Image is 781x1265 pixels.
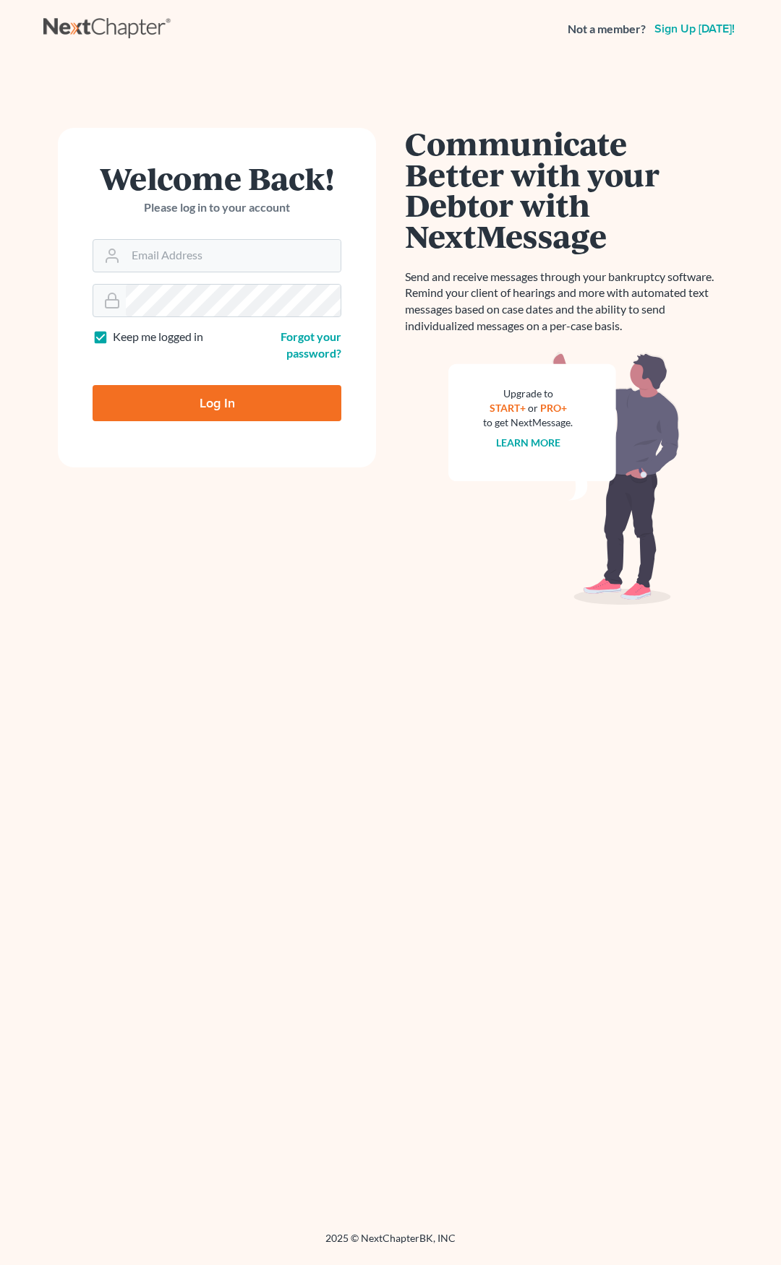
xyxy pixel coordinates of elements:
a: PRO+ [540,402,567,414]
label: Keep me logged in [113,329,203,345]
h1: Welcome Back! [93,163,341,194]
a: Forgot your password? [281,329,341,360]
h1: Communicate Better with your Debtor with NextMessage [405,128,723,251]
a: Learn more [496,436,560,449]
div: Upgrade to [483,387,573,401]
p: Send and receive messages through your bankruptcy software. Remind your client of hearings and mo... [405,269,723,334]
input: Log In [93,385,341,421]
strong: Not a member? [568,21,646,38]
div: to get NextMessage. [483,415,573,430]
img: nextmessage_bg-59042aed3d76b12b5cd301f8e5b87938c9018125f34e5fa2b7a6b67550977c72.svg [448,352,680,605]
input: Email Address [126,240,341,272]
p: Please log in to your account [93,199,341,216]
div: 2025 © NextChapterBK, INC [43,1231,738,1257]
a: Sign up [DATE]! [652,23,738,35]
a: START+ [490,402,526,414]
span: or [528,402,538,414]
